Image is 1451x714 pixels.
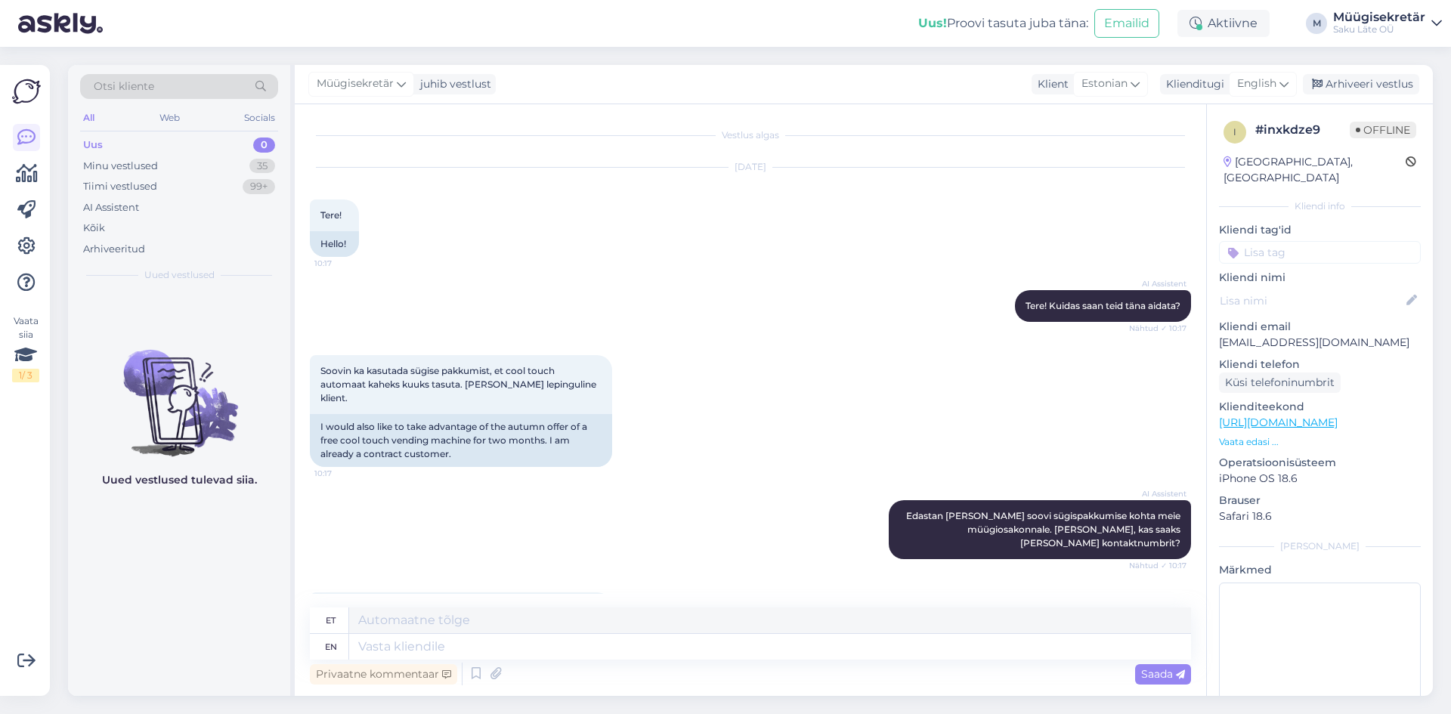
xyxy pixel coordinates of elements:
[1177,10,1270,37] div: Aktiivne
[1219,416,1338,429] a: [URL][DOMAIN_NAME]
[906,510,1183,549] span: Edastan [PERSON_NAME] soovi sügispakkumise kohta meie müügiosakonnale. [PERSON_NAME], kas saaks [...
[1094,9,1159,38] button: Emailid
[1219,199,1421,213] div: Kliendi info
[317,76,394,92] span: Müügisekretär
[83,221,105,236] div: Kõik
[326,607,336,633] div: et
[144,268,215,282] span: Uued vestlused
[102,472,257,488] p: Uued vestlused tulevad siia.
[1129,323,1186,334] span: Nähtud ✓ 10:17
[1219,539,1421,553] div: [PERSON_NAME]
[1219,222,1421,238] p: Kliendi tag'id
[1160,76,1224,92] div: Klienditugi
[1219,562,1421,578] p: Märkmed
[83,179,157,194] div: Tiimi vestlused
[83,200,139,215] div: AI Assistent
[1219,471,1421,487] p: iPhone OS 18.6
[83,242,145,257] div: Arhiveeritud
[12,77,41,106] img: Askly Logo
[83,138,103,153] div: Uus
[1032,76,1069,92] div: Klient
[1219,335,1421,351] p: [EMAIL_ADDRESS][DOMAIN_NAME]
[1333,23,1425,36] div: Saku Läte OÜ
[310,128,1191,142] div: Vestlus algas
[1130,278,1186,289] span: AI Assistent
[1219,508,1421,524] p: Safari 18.6
[1220,292,1403,309] input: Lisa nimi
[320,365,599,403] span: Soovin ka kasutada sügise pakkumist, et cool touch automaat kaheks kuuks tasuta. [PERSON_NAME] le...
[80,108,97,128] div: All
[253,138,275,153] div: 0
[1224,154,1406,186] div: [GEOGRAPHIC_DATA], [GEOGRAPHIC_DATA]
[310,231,359,257] div: Hello!
[918,14,1088,32] div: Proovi tasuta juba täna:
[414,76,491,92] div: juhib vestlust
[1081,76,1128,92] span: Estonian
[310,664,457,685] div: Privaatne kommentaar
[94,79,154,94] span: Otsi kliente
[1219,493,1421,508] p: Brauser
[243,179,275,194] div: 99+
[1130,488,1186,499] span: AI Assistent
[12,314,39,382] div: Vaata siia
[1219,319,1421,335] p: Kliendi email
[325,634,337,660] div: en
[310,160,1191,174] div: [DATE]
[1219,241,1421,264] input: Lisa tag
[314,258,371,269] span: 10:17
[1219,270,1421,286] p: Kliendi nimi
[83,159,158,174] div: Minu vestlused
[12,369,39,382] div: 1 / 3
[1129,560,1186,571] span: Nähtud ✓ 10:17
[1333,11,1442,36] a: MüügisekretärSaku Läte OÜ
[1219,357,1421,372] p: Kliendi telefon
[1255,121,1350,139] div: # inxkdze9
[918,16,947,30] b: Uus!
[1219,455,1421,471] p: Operatsioonisüsteem
[156,108,183,128] div: Web
[1303,74,1419,94] div: Arhiveeri vestlus
[241,108,278,128] div: Socials
[249,159,275,174] div: 35
[1233,126,1236,138] span: i
[1350,122,1416,138] span: Offline
[1141,667,1185,681] span: Saada
[310,414,612,467] div: I would also like to take advantage of the autumn offer of a free cool touch vending machine for ...
[1306,13,1327,34] div: M
[1026,300,1180,311] span: Tere! Kuidas saan teid täna aidata?
[1237,76,1276,92] span: English
[1219,435,1421,449] p: Vaata edasi ...
[314,468,371,479] span: 10:17
[68,323,290,459] img: No chats
[320,209,342,221] span: Tere!
[1333,11,1425,23] div: Müügisekretär
[1219,372,1341,393] div: Küsi telefoninumbrit
[1219,399,1421,415] p: Klienditeekond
